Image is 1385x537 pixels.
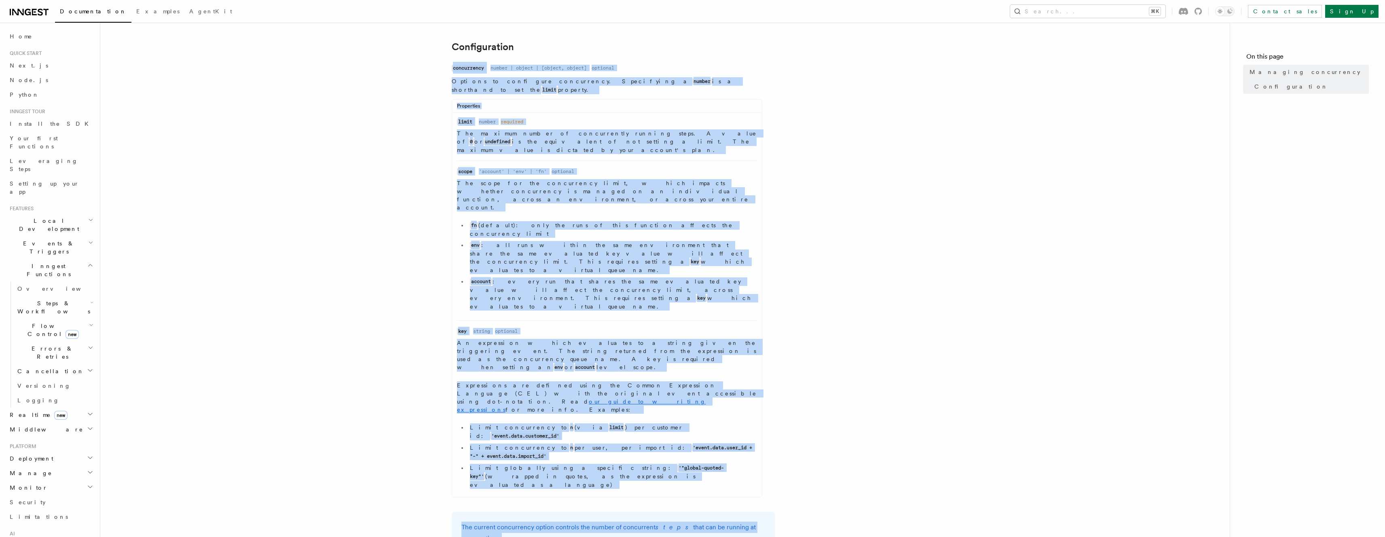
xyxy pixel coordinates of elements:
button: Flow Controlnew [14,319,95,341]
span: Managing concurrency [1250,68,1360,76]
code: limit [541,87,558,93]
a: Node.js [6,73,95,87]
li: Limit concurrency to (via ) per customer id: [467,423,757,440]
a: Overview [14,281,95,296]
code: env [553,364,565,371]
span: Documentation [60,8,127,15]
dd: string [473,328,490,334]
a: Versioning [14,378,95,393]
span: new [66,330,79,339]
h4: On this page [1246,52,1369,65]
span: Quick start [6,50,42,57]
a: Documentation [55,2,131,23]
button: Errors & Retries [14,341,95,364]
code: 0 [469,138,474,145]
button: Deployment [6,451,95,466]
li: : every run that shares the same evaluated key value will affect the concurrency limit, across ev... [467,277,757,311]
span: Setting up your app [10,180,79,195]
span: Python [10,91,39,98]
p: The maximum number of concurrently running steps. A value of or is the equivalent of not setting ... [457,129,757,154]
a: Next.js [6,58,95,73]
a: Setting up your app [6,176,95,199]
a: Sign Up [1325,5,1379,18]
code: limit [457,118,474,125]
a: Logging [14,393,95,408]
a: Security [6,495,95,510]
code: env [470,242,481,249]
div: Properties [452,103,762,113]
span: Local Development [6,217,88,233]
a: Contact sales [1248,5,1322,18]
code: key [689,258,701,265]
span: Flow Control [14,322,89,338]
span: Node.js [10,77,48,83]
a: Home [6,29,95,44]
span: Manage [6,469,52,477]
span: Configuration [1254,82,1328,91]
span: Leveraging Steps [10,158,78,172]
a: Python [6,87,95,102]
code: account [574,364,596,371]
button: Realtimenew [6,408,95,422]
code: key [457,328,468,335]
span: Inngest Functions [6,262,87,278]
dd: required [501,118,523,125]
dd: optional [592,65,614,71]
span: Middleware [6,425,83,433]
p: The scope for the concurrency limit, which impacts whether concurrency is managed on an individua... [457,179,757,211]
code: key [696,295,707,302]
span: Platform [6,443,36,450]
span: new [54,411,68,420]
li: Limit concurrency to per user, per import id: [467,444,757,461]
kbd: ⌘K [1149,7,1161,15]
a: Leveraging Steps [6,154,95,176]
button: Events & Triggers [6,236,95,259]
dd: optional [495,328,518,334]
span: Examples [136,8,180,15]
p: Expressions are defined using the Common Expression Language (CEL) with the original event access... [457,381,757,414]
li: Limit globally using a specific string: (wrapped in quotes, as the expression is evaluated as a l... [467,464,757,489]
button: Monitor [6,480,95,495]
button: Inngest Functions [6,259,95,281]
span: Security [10,499,46,505]
div: Inngest Functions [6,281,95,408]
li: : all runs within the same environment that share the same evaluated key value will affect the co... [467,241,757,274]
span: Next.js [10,62,48,69]
a: AgentKit [184,2,237,22]
span: Versioning [17,383,71,389]
span: Cancellation [14,367,84,375]
code: 'event.data.customer_id' [490,433,561,440]
span: Events & Triggers [6,239,88,256]
span: Deployment [6,455,53,463]
span: Your first Functions [10,135,58,150]
button: Local Development [6,214,95,236]
p: An expression which evaluates to a string given the triggering event. The string returned from th... [457,339,757,372]
p: Options to configure concurrency. Specifying a is a shorthand to set the property. [452,77,762,94]
span: Errors & Retries [14,345,88,361]
span: AgentKit [189,8,232,15]
button: Middleware [6,422,95,437]
a: Install the SDK [6,116,95,131]
span: Monitor [6,484,48,492]
dd: optional [552,168,574,175]
button: Steps & Workflows [14,296,95,319]
span: Inngest tour [6,108,45,115]
code: number [692,78,712,85]
a: our guide to writing expressions [457,398,706,413]
em: steps [655,523,693,531]
button: Cancellation [14,364,95,378]
span: Limitations [10,514,68,520]
a: Your first Functions [6,131,95,154]
code: concurrency [452,65,486,72]
button: Manage [6,466,95,480]
code: n [569,444,575,451]
span: Logging [17,397,59,404]
span: AI [6,531,15,537]
span: Steps & Workflows [14,299,90,315]
button: Toggle dark mode [1215,6,1235,16]
li: (default): only the runs of this function affects the concurrency limit [467,221,757,238]
a: Configuration [1251,79,1369,94]
code: n [569,424,575,431]
span: Install the SDK [10,121,93,127]
code: account [470,278,493,285]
